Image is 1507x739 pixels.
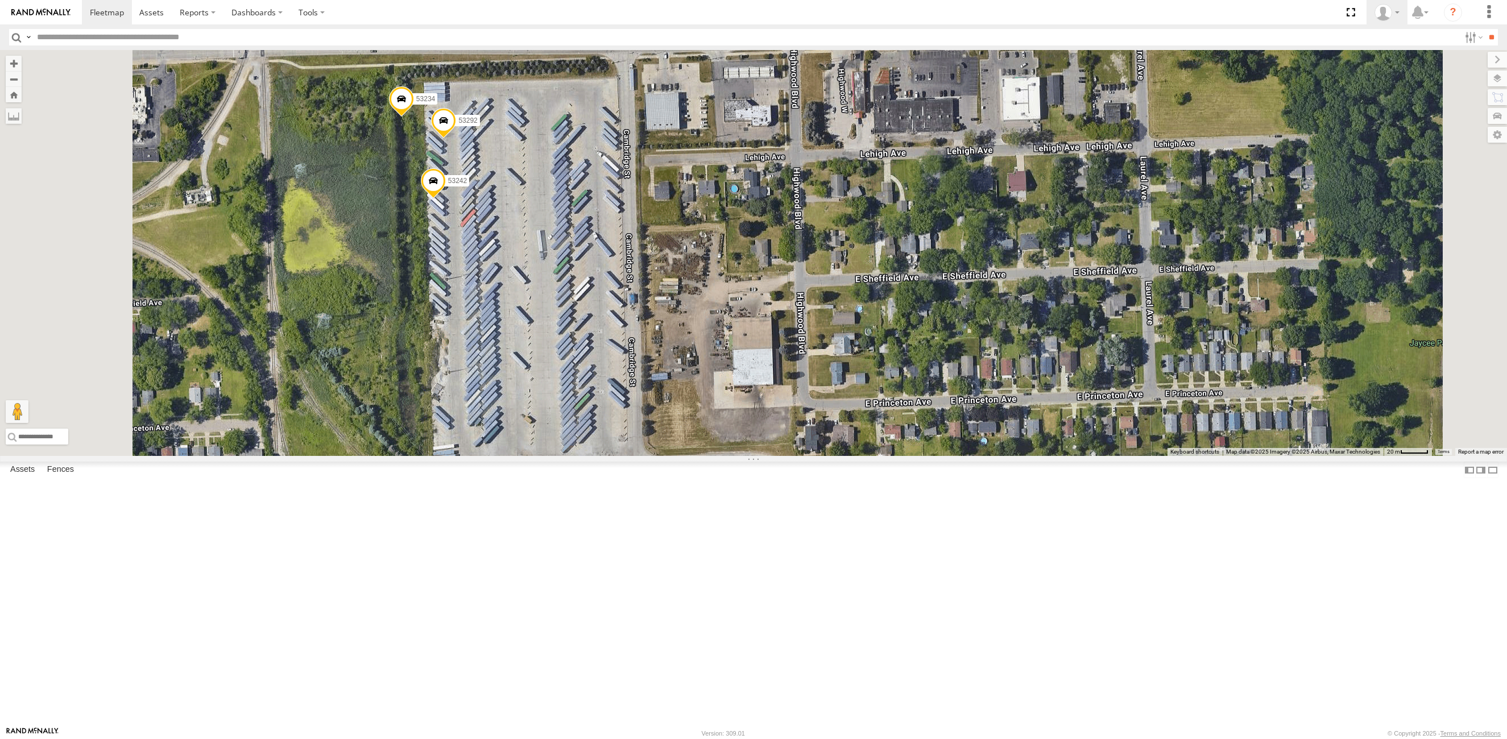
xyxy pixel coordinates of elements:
div: Miky Transport [1371,4,1404,21]
div: Version: 309.01 [702,730,745,737]
button: Map Scale: 20 m per 46 pixels [1384,448,1432,456]
span: Map data ©2025 Imagery ©2025 Airbus, Maxar Technologies [1226,449,1380,455]
span: 20 m [1387,449,1400,455]
label: Measure [6,108,22,124]
label: Dock Summary Table to the Right [1475,462,1487,478]
label: Map Settings [1488,127,1507,143]
img: rand-logo.svg [11,9,71,16]
span: 53234 [416,95,435,103]
label: Search Filter Options [1460,29,1485,45]
button: Drag Pegman onto the map to open Street View [6,400,28,423]
span: 53292 [458,117,477,124]
label: Assets [5,462,40,478]
label: Search Query [24,29,33,45]
label: Dock Summary Table to the Left [1464,462,1475,478]
div: © Copyright 2025 - [1388,730,1501,737]
a: Terms and Conditions [1440,730,1501,737]
a: Visit our Website [6,728,59,739]
button: Zoom out [6,71,22,87]
button: Zoom Home [6,87,22,102]
label: Fences [42,462,80,478]
i: ? [1444,3,1462,22]
a: Report a map error [1458,449,1504,455]
span: 53242 [448,177,467,185]
button: Keyboard shortcuts [1170,448,1219,456]
button: Zoom in [6,56,22,71]
label: Hide Summary Table [1487,462,1498,478]
a: Terms (opens in new tab) [1438,450,1450,454]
